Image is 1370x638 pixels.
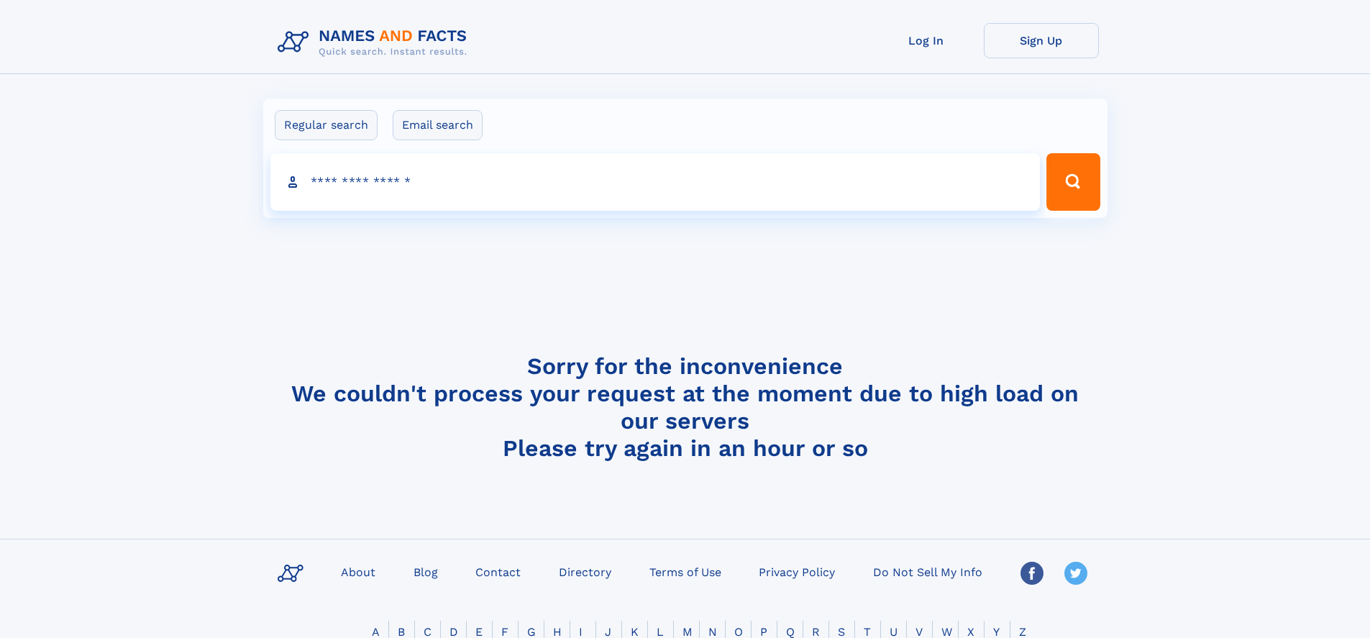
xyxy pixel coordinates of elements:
a: Do Not Sell My Info [867,561,988,582]
a: Blog [408,561,444,582]
h4: Sorry for the inconvenience We couldn't process your request at the moment due to high load on ou... [272,352,1099,462]
button: Search Button [1046,153,1100,211]
label: Regular search [275,110,378,140]
a: Directory [553,561,617,582]
a: Terms of Use [644,561,727,582]
a: Contact [470,561,526,582]
img: Facebook [1020,562,1044,585]
a: Privacy Policy [753,561,841,582]
a: About [335,561,381,582]
a: Log In [869,23,984,58]
input: search input [270,153,1041,211]
img: Logo Names and Facts [272,23,479,62]
a: Sign Up [984,23,1099,58]
img: Twitter [1064,562,1087,585]
label: Email search [393,110,483,140]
